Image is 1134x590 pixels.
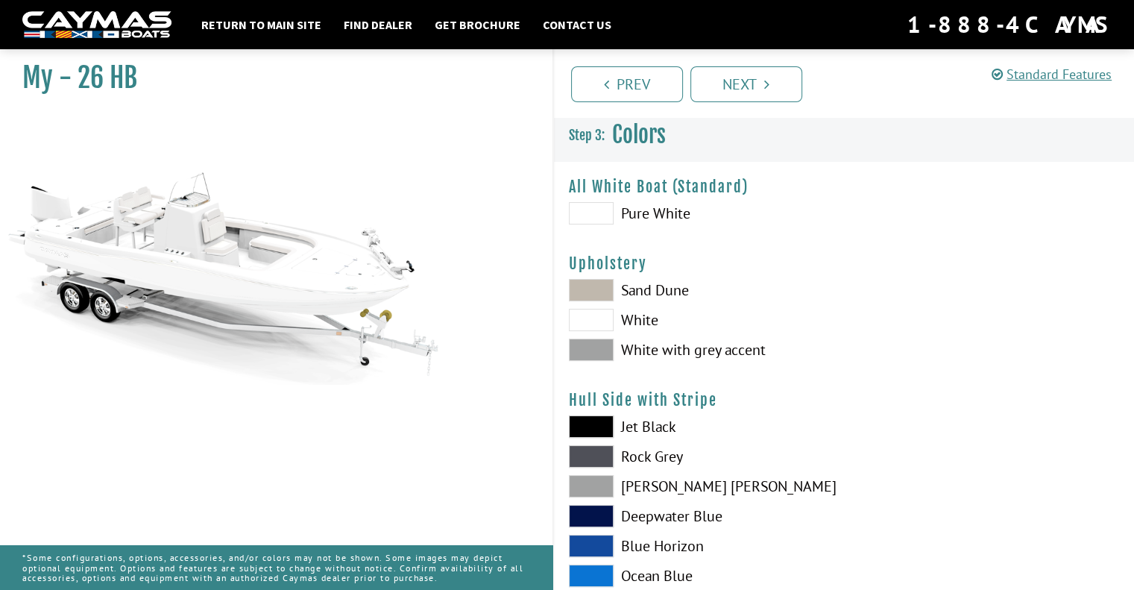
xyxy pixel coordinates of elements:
label: Blue Horizon [569,535,829,557]
img: white-logo-c9c8dbefe5ff5ceceb0f0178aa75bf4bb51f6bca0971e226c86eb53dfe498488.png [22,11,171,39]
h4: Hull Side with Stripe [569,391,1120,409]
a: Return to main site [194,15,329,34]
p: *Some configurations, options, accessories, and/or colors may not be shown. Some images may depic... [22,545,530,590]
label: Sand Dune [569,279,829,301]
label: [PERSON_NAME] [PERSON_NAME] [569,475,829,498]
a: Contact Us [535,15,619,34]
a: Find Dealer [336,15,420,34]
label: Pure White [569,202,829,225]
label: Deepwater Blue [569,505,829,527]
label: Ocean Blue [569,565,829,587]
h4: Upholstery [569,254,1120,273]
div: 1-888-4CAYMAS [907,8,1112,41]
h1: My - 26 HB [22,61,515,95]
a: Prev [571,66,683,102]
label: Jet Black [569,415,829,438]
label: Rock Grey [569,445,829,468]
a: Standard Features [992,66,1112,83]
label: White [569,309,829,331]
h4: All White Boat (Standard) [569,178,1120,196]
a: Next [690,66,802,102]
a: Get Brochure [427,15,528,34]
label: White with grey accent [569,339,829,361]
